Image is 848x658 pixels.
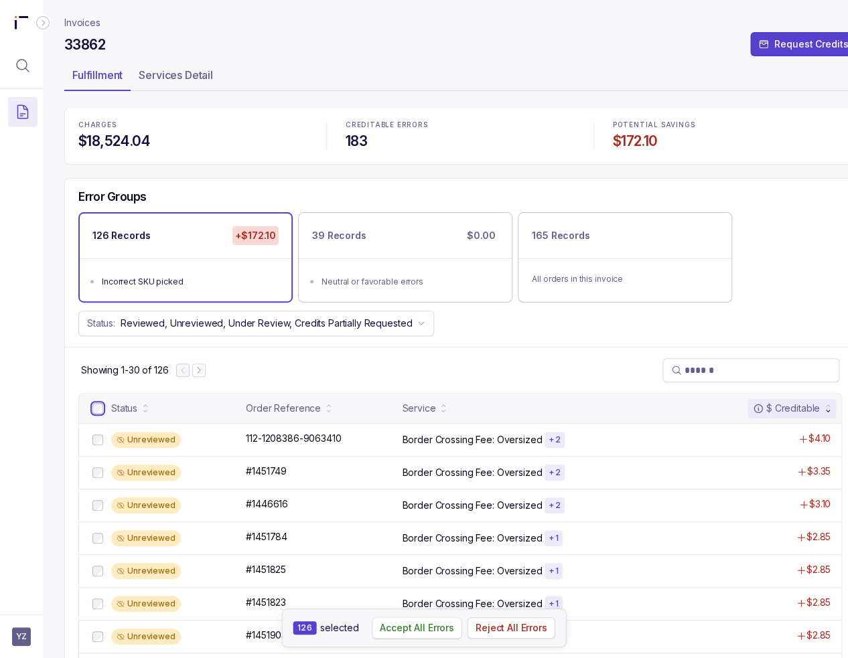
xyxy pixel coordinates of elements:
[139,67,213,83] p: Services Detail
[532,272,718,286] p: All orders in this invoice
[64,16,100,29] a: Invoices
[92,434,103,445] input: checkbox-checkbox
[8,51,38,80] button: Menu Icon Button MagnifyingGlassIcon
[402,564,542,578] p: Border Crossing Fee: Oversized
[246,402,321,415] div: Order Reference
[111,596,181,612] div: Unreviewed
[549,598,559,609] p: + 1
[549,500,561,511] p: + 2
[402,402,435,415] div: Service
[111,402,137,415] div: Status
[402,466,542,479] p: Border Crossing Fee: Oversized
[246,596,286,609] p: #1451823
[81,363,168,377] div: Remaining page entries
[92,500,103,511] input: checkbox-checkbox
[92,229,150,242] p: 126 Records
[92,403,103,414] input: checkbox-checkbox
[78,189,147,204] h5: Error Groups
[78,311,434,336] button: Status:Reviewed, Unreviewed, Under Review, Credits Partially Requested
[549,566,559,576] p: + 1
[121,317,412,330] p: Reviewed, Unreviewed, Under Review, Credits Partially Requested
[232,226,279,245] p: +$172.10
[549,434,561,445] p: + 2
[293,621,317,635] span: Number selected
[753,402,820,415] div: $ Creditable
[807,465,831,478] p: $3.35
[246,497,288,511] p: #1446616
[346,132,575,151] h4: 183
[808,432,831,445] p: $4.10
[246,563,286,576] p: #1451825
[64,64,131,91] li: Tab Fulfillment
[192,363,206,377] button: Next Page
[111,530,181,546] div: Unreviewed
[72,67,123,83] p: Fulfillment
[809,497,831,511] p: $3.10
[87,317,115,330] p: Status:
[246,432,341,445] p: 112-1208386-9063410
[111,563,181,579] div: Unreviewed
[111,465,181,481] div: Unreviewed
[246,530,287,544] p: #1451784
[402,597,542,610] p: Border Crossing Fee: Oversized
[92,467,103,478] input: checkbox-checkbox
[64,16,100,29] nav: breadcrumb
[476,621,547,635] p: Reject All Errors
[78,132,307,151] h4: $18,524.04
[380,621,454,635] p: Accept All Errors
[297,623,313,633] p: 126
[322,275,497,289] div: Neutral or favorable errors
[613,121,842,129] p: POTENTIAL SAVINGS
[35,15,51,31] div: Collapse Icon
[806,530,831,544] p: $2.85
[102,275,277,289] div: Incorrect SKU picked
[246,465,287,478] p: #1451749
[402,499,542,512] p: Border Crossing Fee: Oversized
[111,497,181,513] div: Unreviewed
[549,467,561,478] p: + 2
[806,629,831,642] p: $2.85
[806,596,831,609] p: $2.85
[92,598,103,609] input: checkbox-checkbox
[468,617,555,639] button: Reject All Errors
[320,621,358,635] p: selected
[402,433,542,446] p: Border Crossing Fee: Oversized
[81,363,168,377] p: Showing 1-30 of 126
[372,617,462,639] button: Accept All Errors
[78,121,307,129] p: CHARGES
[92,533,103,544] input: checkbox-checkbox
[8,97,38,127] button: Menu Icon Button DocumentTextIcon
[464,226,498,245] p: $0.00
[402,531,542,545] p: Border Crossing Fee: Oversized
[111,629,181,645] div: Unreviewed
[111,432,181,448] div: Unreviewed
[12,627,31,646] button: User initials
[64,35,105,54] h4: 33862
[549,533,559,544] p: + 1
[246,629,287,642] p: #1451903
[312,229,366,242] p: 39 Records
[774,37,848,51] p: Request Credits
[532,229,589,242] p: 165 Records
[92,631,103,642] input: checkbox-checkbox
[613,132,842,151] h4: $172.10
[806,563,831,576] p: $2.85
[346,121,575,129] p: CREDITABLE ERRORS
[131,64,221,91] li: Tab Services Detail
[92,566,103,576] input: checkbox-checkbox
